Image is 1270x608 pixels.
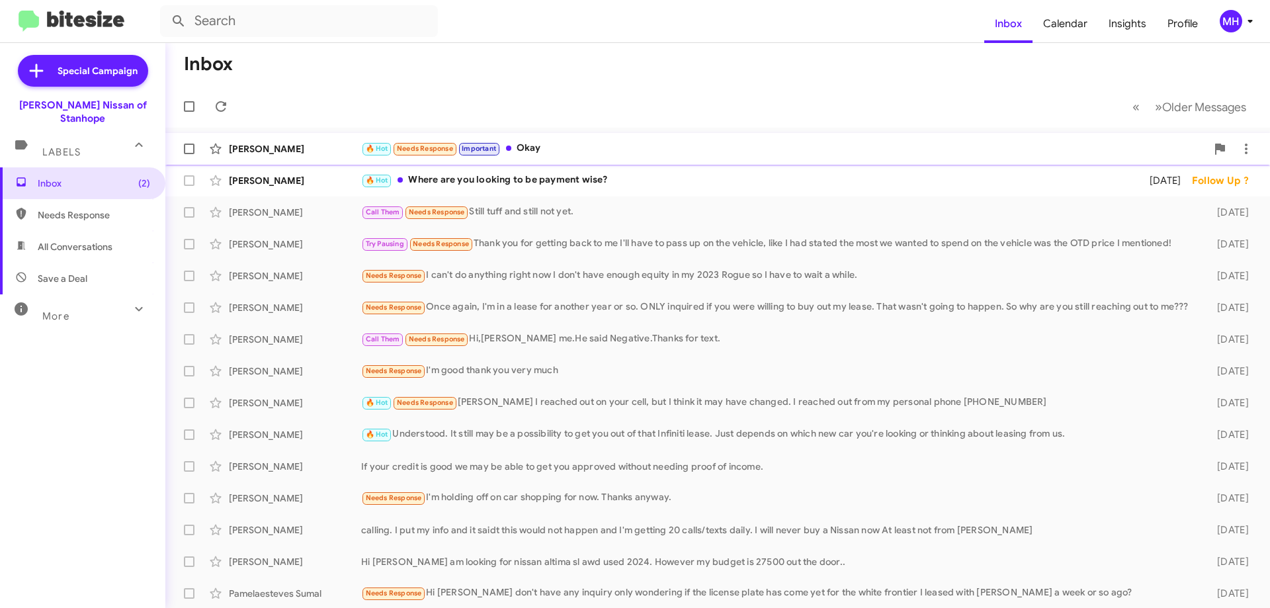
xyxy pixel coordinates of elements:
[1196,365,1259,378] div: [DATE]
[1196,206,1259,219] div: [DATE]
[1196,301,1259,314] div: [DATE]
[366,271,422,280] span: Needs Response
[1196,523,1259,537] div: [DATE]
[366,494,422,502] span: Needs Response
[984,5,1033,43] a: Inbox
[361,586,1196,601] div: Hi [PERSON_NAME] don't have any inquiry only wondering if the license plate has come yet for the ...
[1157,5,1208,43] a: Profile
[361,395,1196,410] div: [PERSON_NAME] I reached out on your cell, but I think it may have changed. I reached out from my ...
[229,333,361,346] div: [PERSON_NAME]
[229,492,361,505] div: [PERSON_NAME]
[229,523,361,537] div: [PERSON_NAME]
[1147,93,1254,120] button: Next
[1196,460,1259,473] div: [DATE]
[38,208,150,222] span: Needs Response
[138,177,150,190] span: (2)
[366,430,388,439] span: 🔥 Hot
[366,398,388,407] span: 🔥 Hot
[1196,269,1259,282] div: [DATE]
[1196,333,1259,346] div: [DATE]
[366,176,388,185] span: 🔥 Hot
[366,367,422,375] span: Needs Response
[366,589,422,597] span: Needs Response
[361,141,1206,156] div: Okay
[462,144,496,153] span: Important
[361,268,1196,283] div: I can't do anything right now I don't have enough equity in my 2023 Rogue so I have to wait a while.
[366,239,404,248] span: Try Pausing
[229,587,361,600] div: Pamelaesteves Sumal
[361,460,1196,473] div: If your credit is good we may be able to get you approved without needing proof of income.
[1220,10,1242,32] div: MH
[366,144,388,153] span: 🔥 Hot
[361,363,1196,378] div: I'm good thank you very much
[229,174,361,187] div: [PERSON_NAME]
[1196,492,1259,505] div: [DATE]
[229,301,361,314] div: [PERSON_NAME]
[409,335,465,343] span: Needs Response
[1033,5,1098,43] a: Calendar
[1132,99,1140,115] span: «
[361,236,1196,251] div: Thank you for getting back to me I'll have to pass up on the vehicle, like I had stated the most ...
[1196,587,1259,600] div: [DATE]
[229,396,361,410] div: [PERSON_NAME]
[361,300,1196,315] div: Once again, I'm in a lease for another year or so. ONLY inquired if you were willing to buy out m...
[361,331,1196,347] div: Hi,[PERSON_NAME] me.He said Negative.Thanks for text.
[1196,555,1259,568] div: [DATE]
[361,555,1196,568] div: Hi [PERSON_NAME] am looking for nissan altima sl awd used 2024. However my budget is 27500 out th...
[1098,5,1157,43] a: Insights
[42,146,81,158] span: Labels
[361,173,1132,188] div: Where are you looking to be payment wise?
[413,239,469,248] span: Needs Response
[38,240,112,253] span: All Conversations
[361,427,1196,442] div: Understood. It still may be a possibility to get you out of that Infiniti lease. Just depends on ...
[366,335,400,343] span: Call Them
[229,428,361,441] div: [PERSON_NAME]
[1196,428,1259,441] div: [DATE]
[1132,174,1192,187] div: [DATE]
[229,238,361,251] div: [PERSON_NAME]
[38,177,150,190] span: Inbox
[229,555,361,568] div: [PERSON_NAME]
[1196,238,1259,251] div: [DATE]
[361,523,1196,537] div: calling. I put my info and it saidt this would not happen and I'm getting 20 calls/texts daily. I...
[397,398,453,407] span: Needs Response
[366,208,400,216] span: Call Them
[361,490,1196,505] div: I'm holding off on car shopping for now. Thanks anyway.
[58,64,138,77] span: Special Campaign
[184,54,233,75] h1: Inbox
[361,204,1196,220] div: Still tuff and still not yet.
[1124,93,1148,120] button: Previous
[1162,100,1246,114] span: Older Messages
[229,365,361,378] div: [PERSON_NAME]
[397,144,453,153] span: Needs Response
[229,460,361,473] div: [PERSON_NAME]
[1155,99,1162,115] span: »
[229,269,361,282] div: [PERSON_NAME]
[42,310,69,322] span: More
[1196,396,1259,410] div: [DATE]
[1208,10,1255,32] button: MH
[229,142,361,155] div: [PERSON_NAME]
[409,208,465,216] span: Needs Response
[38,272,87,285] span: Save a Deal
[229,206,361,219] div: [PERSON_NAME]
[160,5,438,37] input: Search
[18,55,148,87] a: Special Campaign
[1125,93,1254,120] nav: Page navigation example
[366,303,422,312] span: Needs Response
[1192,174,1259,187] div: Follow Up ?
